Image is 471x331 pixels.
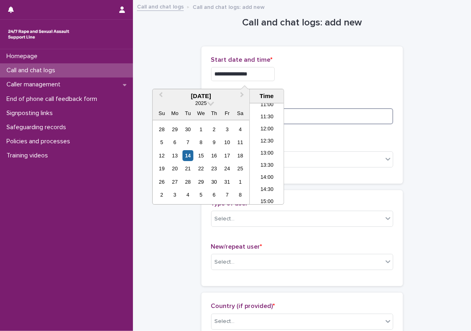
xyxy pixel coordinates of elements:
a: Call and chat logs [137,2,184,11]
p: Safeguarding records [3,124,73,131]
button: Previous Month [154,90,166,103]
div: [DATE] [153,92,249,100]
div: Choose Monday, November 3rd, 2025 [169,189,180,200]
div: Choose Wednesday, October 29th, 2025 [195,176,206,187]
div: Choose Thursday, October 9th, 2025 [209,137,220,148]
span: 2025 [195,100,207,106]
div: Select... [215,258,235,266]
div: Choose Friday, October 31st, 2025 [222,176,232,187]
li: 11:00 [250,99,284,111]
div: Time [252,92,282,100]
li: 13:30 [250,160,284,172]
li: 14:00 [250,172,284,184]
p: Signposting links [3,109,59,117]
div: Choose Monday, October 20th, 2025 [169,163,180,174]
div: Select... [215,215,235,223]
div: Su [156,108,167,119]
div: Th [209,108,220,119]
p: Policies and processes [3,138,77,145]
div: Choose Monday, October 27th, 2025 [169,176,180,187]
span: Country (if provided) [211,303,275,309]
div: Choose Friday, October 3rd, 2025 [222,124,232,135]
span: Start date and time [211,57,273,63]
p: Training videos [3,152,54,159]
div: Choose Sunday, October 5th, 2025 [156,137,167,148]
div: Choose Sunday, October 26th, 2025 [156,176,167,187]
div: Mo [169,108,180,119]
div: We [195,108,206,119]
div: Choose Monday, October 13th, 2025 [169,150,180,161]
div: Choose Tuesday, October 7th, 2025 [183,137,193,148]
li: 13:00 [250,148,284,160]
div: Choose Friday, November 7th, 2025 [222,189,232,200]
div: Choose Saturday, October 4th, 2025 [235,124,246,135]
div: Choose Thursday, October 23rd, 2025 [209,163,220,174]
div: Choose Sunday, October 19th, 2025 [156,163,167,174]
div: Choose Wednesday, October 8th, 2025 [195,137,206,148]
span: Type of user [211,200,250,207]
div: Choose Thursday, November 6th, 2025 [209,189,220,200]
div: Select... [215,317,235,326]
div: Choose Thursday, October 16th, 2025 [209,150,220,161]
div: Choose Sunday, October 12th, 2025 [156,150,167,161]
p: End of phone call feedback form [3,95,104,103]
div: Choose Friday, October 17th, 2025 [222,150,232,161]
div: Choose Friday, October 24th, 2025 [222,163,232,174]
div: Sa [235,108,246,119]
div: Choose Wednesday, October 22nd, 2025 [195,163,206,174]
div: Choose Sunday, September 28th, 2025 [156,124,167,135]
div: Choose Tuesday, October 21st, 2025 [183,163,193,174]
div: Choose Saturday, October 11th, 2025 [235,137,246,148]
div: Choose Wednesday, October 1st, 2025 [195,124,206,135]
div: Choose Wednesday, November 5th, 2025 [195,189,206,200]
li: 15:00 [250,196,284,208]
p: Caller management [3,81,67,88]
div: Choose Thursday, October 2nd, 2025 [209,124,220,135]
div: Choose Sunday, November 2nd, 2025 [156,189,167,200]
div: month 2025-10 [155,123,247,201]
div: Choose Thursday, October 30th, 2025 [209,176,220,187]
div: Choose Tuesday, September 30th, 2025 [183,124,193,135]
div: Choose Monday, September 29th, 2025 [169,124,180,135]
div: Choose Tuesday, November 4th, 2025 [183,189,193,200]
div: Choose Saturday, November 8th, 2025 [235,189,246,200]
li: 14:30 [250,184,284,196]
div: Fr [222,108,232,119]
li: 12:30 [250,136,284,148]
h1: Call and chat logs: add new [201,17,403,29]
div: Choose Saturday, November 1st, 2025 [235,176,246,187]
p: Homepage [3,52,44,60]
div: Tu [183,108,193,119]
li: 12:00 [250,124,284,136]
div: Choose Monday, October 6th, 2025 [169,137,180,148]
img: rhQMoQhaT3yELyF149Cw [6,26,71,42]
div: Choose Saturday, October 25th, 2025 [235,163,246,174]
div: Choose Tuesday, October 28th, 2025 [183,176,193,187]
div: Choose Friday, October 10th, 2025 [222,137,232,148]
span: New/repeat user [211,243,262,250]
div: Choose Saturday, October 18th, 2025 [235,150,246,161]
p: Call and chat logs [3,67,62,74]
div: Choose Tuesday, October 14th, 2025 [183,150,193,161]
div: Choose Wednesday, October 15th, 2025 [195,150,206,161]
button: Next Month [237,90,249,103]
p: Call and chat logs: add new [193,2,265,11]
li: 11:30 [250,111,284,124]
